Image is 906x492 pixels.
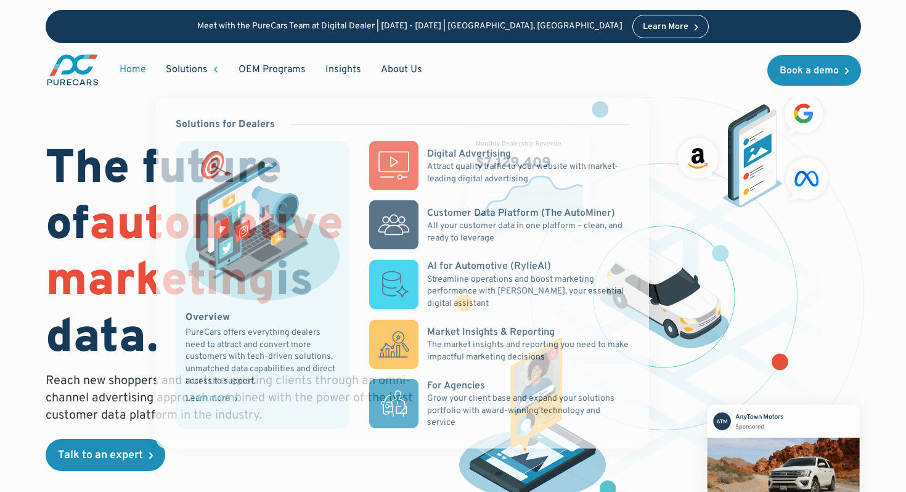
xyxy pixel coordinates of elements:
img: purecars logo [46,53,100,87]
div: Solutions for Dealers [176,117,275,131]
div: PureCars offers everything dealers need to attract and convert more customers with tech-driven so... [186,326,340,387]
div: Overview [186,310,230,324]
div: AI for Automotive (RylieAI) [426,260,550,273]
nav: Solutions [156,97,649,448]
div: Talk to an expert [58,450,143,461]
span: automotive marketing [46,197,343,312]
p: Reach new shoppers and nurture existing clients through an omni-channel advertising approach comb... [46,372,420,424]
div: For Agencies [426,379,484,392]
div: Learn more [186,394,230,403]
a: AI for Automotive (RylieAI)Streamline operations and boost marketing performance with [PERSON_NAM... [369,260,629,310]
p: Attract quality traffic to your website with market-leading digital advertising [426,160,629,184]
img: ads on social media and advertising partners [672,89,834,208]
a: Talk to an expert [46,439,165,471]
a: marketing illustration showing social media channels and campaignsOverviewPureCars offers everyth... [176,141,349,428]
p: The market insights and reporting you need to make impactful marketing decisions [426,338,629,363]
h1: The future of is data. [46,142,439,367]
div: Book a demo [780,66,839,76]
a: Book a demo [767,55,861,86]
a: OEM Programs [229,58,316,81]
div: Market Insights & Reporting [426,325,554,338]
div: Digital Advertising [426,147,510,160]
a: Insights [316,58,371,81]
p: Streamline operations and boost marketing performance with [PERSON_NAME], your essential digital ... [426,273,629,310]
a: main [46,53,100,87]
div: Solutions [166,63,208,76]
a: For AgenciesGrow your client base and expand your solutions portfolio with award-winning technolo... [369,379,629,428]
a: Learn More [632,15,709,38]
div: Solutions [156,58,229,81]
a: Customer Data Platform (The AutoMiner)All your customer data in one platform – clean, and ready t... [369,200,629,250]
a: Market Insights & ReportingThe market insights and reporting you need to make impactful marketing... [369,319,629,369]
img: marketing illustration showing social media channels and campaigns [186,151,340,300]
img: illustration of a vehicle [600,245,729,348]
p: Meet with the PureCars Team at Digital Dealer | [DATE] - [DATE] | [GEOGRAPHIC_DATA], [GEOGRAPHIC_... [197,22,622,32]
p: All your customer data in one platform – clean, and ready to leverage [426,219,629,244]
p: Grow your client base and expand your solutions portfolio with award-winning technology and service [426,392,629,428]
a: About Us [371,58,432,81]
div: Customer Data Platform (The AutoMiner) [426,206,614,219]
a: Home [110,58,156,81]
div: Learn More [643,23,688,31]
a: Digital AdvertisingAttract quality traffic to your website with market-leading digital advertising [369,141,629,191]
